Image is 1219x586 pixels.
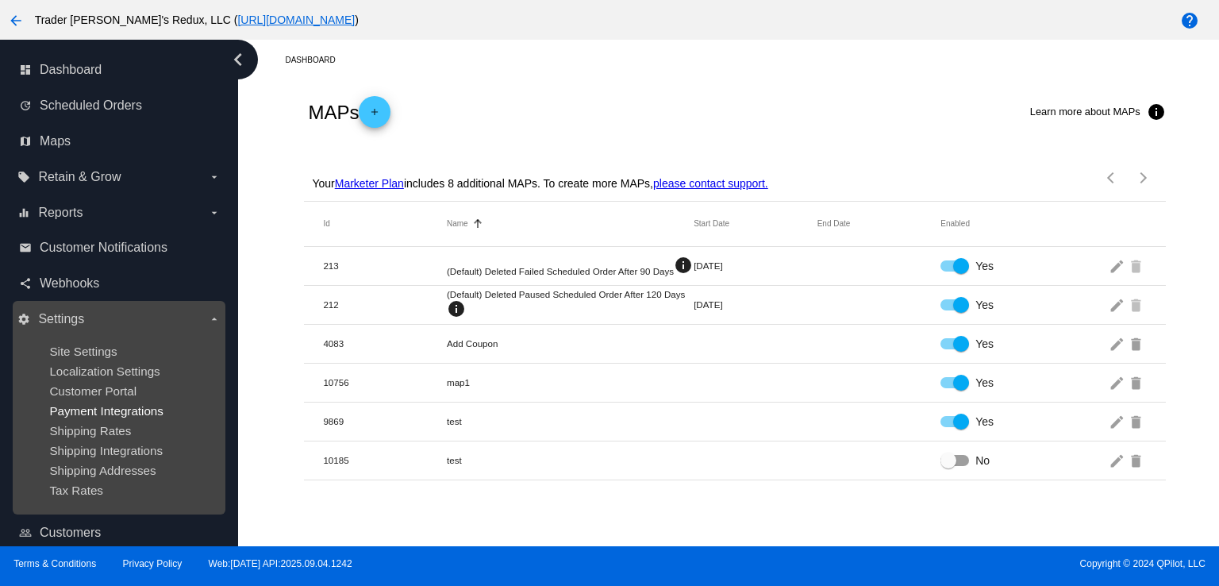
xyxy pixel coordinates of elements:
[49,444,163,457] a: Shipping Integrations
[49,364,160,378] a: Localization Settings
[975,414,994,430] span: Yes
[17,313,30,326] i: settings
[447,256,694,276] mat-cell: (Default) Deleted Failed Scheduled Order After 90 Days
[19,271,221,296] a: share Webhooks
[447,338,694,349] mat-cell: Add Coupon
[208,313,221,326] i: arrow_drop_down
[447,416,694,426] mat-cell: test
[38,312,84,326] span: Settings
[40,241,167,255] span: Customer Notifications
[19,241,32,254] i: email
[19,99,32,112] i: update
[447,377,694,387] mat-cell: map1
[447,455,694,465] mat-cell: test
[38,170,121,184] span: Retain & Grow
[335,177,404,190] a: Marketer Plan
[123,558,183,569] a: Privacy Policy
[312,177,767,190] p: Your includes 8 additional MAPs. To create more MAPs,
[323,416,447,426] mat-cell: 9869
[323,299,447,310] mat-cell: 212
[40,134,71,148] span: Maps
[49,464,156,477] a: Shipping Addresses
[694,219,729,229] button: Change sorting for StartDateUtc
[6,11,25,30] mat-icon: arrow_back
[17,206,30,219] i: equalizer
[1096,162,1128,194] button: Previous page
[1128,253,1147,278] mat-icon: delete
[1128,331,1147,356] mat-icon: delete
[208,206,221,219] i: arrow_drop_down
[1109,292,1128,317] mat-icon: edit
[365,106,384,125] mat-icon: add
[1128,292,1147,317] mat-icon: delete
[1147,102,1166,121] mat-icon: info
[19,57,221,83] a: dashboard Dashboard
[19,520,221,546] a: people_outline Customers
[323,260,447,271] mat-cell: 213
[209,558,352,569] a: Web:[DATE] API:2025.09.04.1242
[1030,106,1140,118] span: Learn more about MAPs
[19,135,32,148] i: map
[653,177,768,190] a: please contact support.
[1109,409,1128,434] mat-icon: edit
[674,256,693,275] mat-icon: info
[323,338,447,349] mat-cell: 4083
[975,297,994,313] span: Yes
[1109,253,1128,278] mat-icon: edit
[49,404,163,418] a: Payment Integrations
[694,260,817,271] mat-cell: [DATE]
[447,219,468,229] button: Change sorting for Name
[13,558,96,569] a: Terms & Conditions
[1109,448,1128,472] mat-icon: edit
[623,558,1206,569] span: Copyright © 2024 QPilot, LLC
[19,526,32,539] i: people_outline
[49,345,117,358] a: Site Settings
[447,289,694,320] mat-cell: (Default) Deleted Paused Scheduled Order After 120 Days
[1180,11,1199,30] mat-icon: help
[35,13,359,26] span: Trader [PERSON_NAME]'s Redux, LLC ( )
[49,484,103,497] a: Tax Rates
[975,375,994,391] span: Yes
[49,424,131,438] a: Shipping Rates
[323,455,447,465] mat-cell: 10185
[38,206,83,220] span: Reports
[285,48,349,72] a: Dashboard
[19,235,221,260] a: email Customer Notifications
[1128,409,1147,434] mat-icon: delete
[40,526,101,540] span: Customers
[40,63,102,77] span: Dashboard
[49,384,137,398] a: Customer Portal
[225,47,251,72] i: chevron_left
[975,336,994,352] span: Yes
[323,219,329,229] button: Change sorting for Id
[308,96,390,128] h2: MAPs
[19,277,32,290] i: share
[1109,370,1128,395] mat-icon: edit
[1128,370,1147,395] mat-icon: delete
[1109,331,1128,356] mat-icon: edit
[1128,448,1147,472] mat-icon: delete
[940,219,970,229] button: Change sorting for Enabled
[323,377,447,387] mat-cell: 10756
[975,258,994,274] span: Yes
[1128,162,1159,194] button: Next page
[17,171,30,183] i: local_offer
[40,98,142,113] span: Scheduled Orders
[19,64,32,76] i: dashboard
[208,171,221,183] i: arrow_drop_down
[237,13,355,26] a: [URL][DOMAIN_NAME]
[447,299,466,318] mat-icon: info
[975,453,990,468] span: No
[694,299,817,310] mat-cell: [DATE]
[40,276,99,291] span: Webhooks
[19,93,221,118] a: update Scheduled Orders
[817,219,851,229] button: Change sorting for EndDateUtc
